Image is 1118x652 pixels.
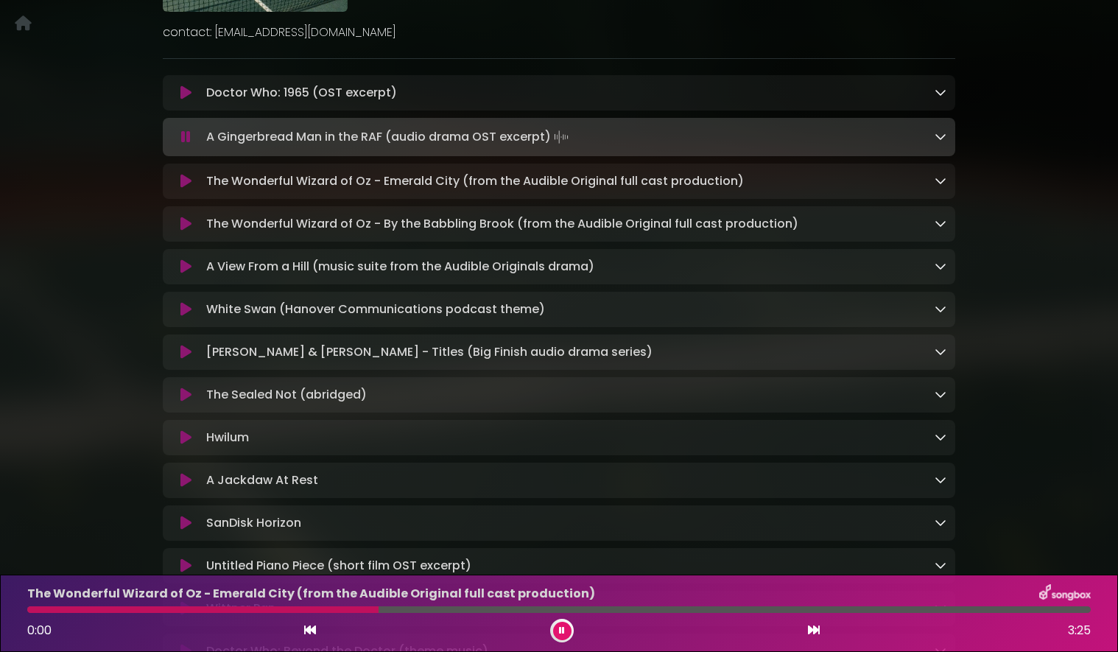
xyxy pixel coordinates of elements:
[551,127,572,147] img: waveform4.gif
[206,514,301,532] p: SanDisk Horizon
[206,386,367,404] p: The Sealed Not (abridged)
[206,127,572,147] p: A Gingerbread Man in the RAF (audio drama OST excerpt)
[1039,584,1091,603] img: songbox-logo-white.png
[206,472,318,489] p: A Jackdaw At Rest
[27,585,595,603] p: The Wonderful Wizard of Oz - Emerald City (from the Audible Original full cast production)
[27,622,52,639] span: 0:00
[163,24,955,41] p: contact: [EMAIL_ADDRESS][DOMAIN_NAME]
[206,84,397,102] p: Doctor Who: 1965 (OST excerpt)
[206,301,545,318] p: White Swan (Hanover Communications podcast theme)
[1068,622,1091,639] span: 3:25
[206,258,594,276] p: A View From a Hill (music suite from the Audible Originals drama)
[206,215,798,233] p: The Wonderful Wizard of Oz - By the Babbling Brook (from the Audible Original full cast production)
[206,343,653,361] p: [PERSON_NAME] & [PERSON_NAME] - Titles (Big Finish audio drama series)
[206,557,471,575] p: Untitled Piano Piece (short film OST excerpt)
[206,172,744,190] p: The Wonderful Wizard of Oz - Emerald City (from the Audible Original full cast production)
[206,429,249,446] p: Hwilum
